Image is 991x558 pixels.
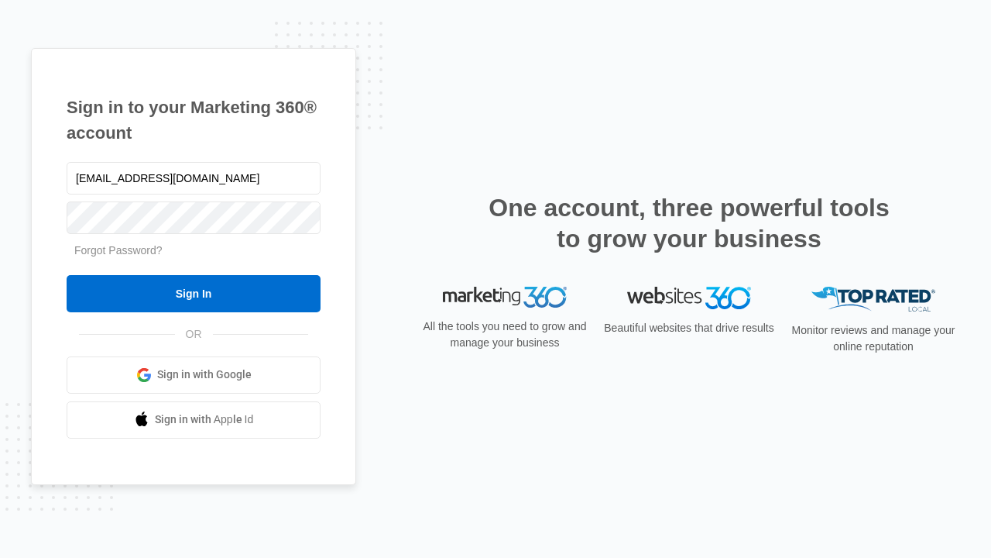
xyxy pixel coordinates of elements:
[67,162,321,195] input: Email
[67,275,321,312] input: Sign In
[67,95,321,146] h1: Sign in to your Marketing 360® account
[484,192,894,254] h2: One account, three powerful tools to grow your business
[418,319,592,351] p: All the tools you need to grow and manage your business
[627,287,751,309] img: Websites 360
[155,412,254,428] span: Sign in with Apple Id
[67,401,321,439] a: Sign in with Apple Id
[811,287,935,312] img: Top Rated Local
[67,356,321,394] a: Sign in with Google
[157,367,252,383] span: Sign in with Google
[602,320,776,336] p: Beautiful websites that drive results
[787,322,960,355] p: Monitor reviews and manage your online reputation
[175,326,213,343] span: OR
[74,244,163,257] a: Forgot Password?
[443,287,567,308] img: Marketing 360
